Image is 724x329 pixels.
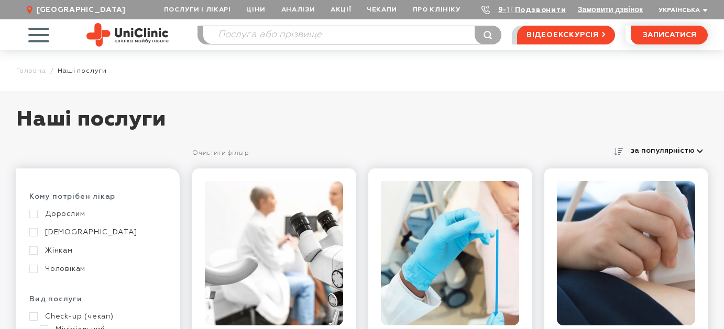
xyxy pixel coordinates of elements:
[29,294,167,312] div: Вид послуги
[192,150,249,156] a: Очистити фільтр
[29,264,164,274] a: Чоловікам
[203,26,501,44] input: Послуга або прізвище
[557,181,695,325] img: УЗД сечостатевої системи та органів малого тазу
[29,312,164,321] a: Check-up (чекап)
[16,67,46,75] a: Головна
[29,192,167,209] div: Кому потрібен лікар
[16,107,708,143] h1: Наші послуги
[86,23,169,47] img: Uniclinic
[526,26,599,44] span: відеоекскурсія
[659,7,700,14] span: Українська
[515,6,566,14] a: Подзвонити
[631,26,708,44] button: записатися
[29,228,164,237] a: [DEMOGRAPHIC_DATA]
[205,181,343,325] img: Інструментальна діагностика гінекологічних захворювань
[498,6,521,14] a: 9-103
[517,26,615,44] a: відеоекскурсія
[626,143,708,158] button: за популярністю
[381,181,519,325] img: Біопсія шийки матки з подальшим гістологічним дослідженням
[29,246,164,255] a: Жінкам
[37,5,126,15] span: [GEOGRAPHIC_DATA]
[58,67,107,75] span: Наші послуги
[29,209,164,219] a: Дорослим
[656,7,708,15] button: Українська
[578,5,643,14] button: Замовити дзвінок
[643,31,696,39] span: записатися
